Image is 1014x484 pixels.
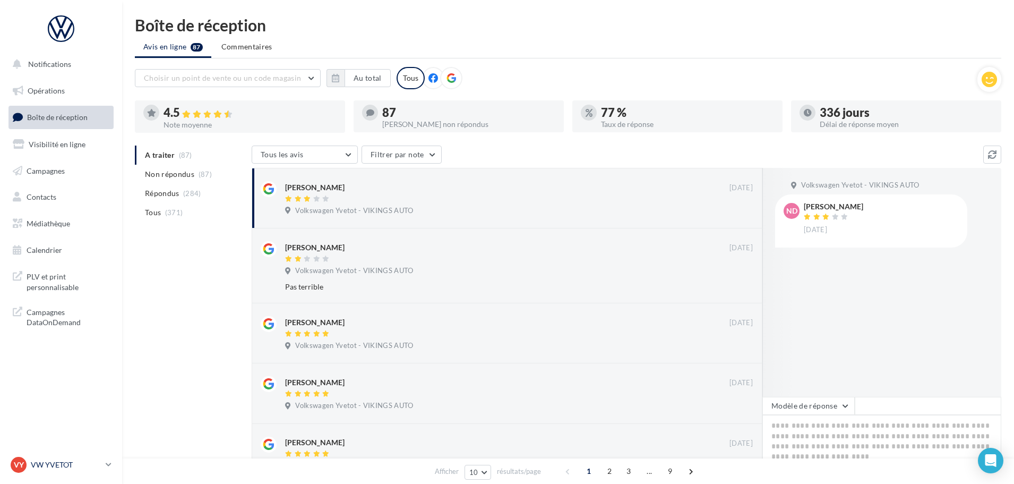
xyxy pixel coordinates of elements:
[28,86,65,95] span: Opérations
[326,69,391,87] button: Au total
[144,73,301,82] span: Choisir un point de vente ou un code magasin
[6,301,116,332] a: Campagnes DataOnDemand
[729,183,753,193] span: [DATE]
[6,239,116,261] a: Calendrier
[362,146,442,164] button: Filtrer par note
[729,378,753,388] span: [DATE]
[801,181,919,190] span: Volkswagen Yvetot - VIKINGS AUTO
[6,213,116,235] a: Médiathèque
[762,397,855,415] button: Modèle de réponse
[729,243,753,253] span: [DATE]
[14,460,24,470] span: VY
[285,282,684,292] div: Pas terrible
[145,188,179,199] span: Répondus
[820,121,993,128] div: Délai de réponse moyen
[6,160,116,182] a: Campagnes
[31,460,101,470] p: VW YVETOT
[135,69,321,87] button: Choisir un point de vente ou un code magasin
[601,107,774,118] div: 77 %
[285,242,345,253] div: [PERSON_NAME]
[601,121,774,128] div: Taux de réponse
[6,106,116,129] a: Boîte de réception
[135,17,1001,33] div: Boîte de réception
[786,206,797,216] span: ND
[435,466,459,477] span: Afficher
[295,266,413,276] span: Volkswagen Yvetot - VIKINGS AUTO
[469,468,478,477] span: 10
[183,189,201,198] span: (284)
[804,225,827,235] span: [DATE]
[295,206,413,216] span: Volkswagen Yvetot - VIKINGS AUTO
[27,166,65,175] span: Campagnes
[252,146,358,164] button: Tous les avis
[199,170,212,179] span: (87)
[641,463,658,480] span: ...
[164,121,337,129] div: Note moyenne
[27,269,109,292] span: PLV et print personnalisable
[295,401,413,411] span: Volkswagen Yvetot - VIKINGS AUTO
[145,169,194,180] span: Non répondus
[620,463,637,480] span: 3
[382,107,555,118] div: 87
[601,463,618,480] span: 2
[165,208,183,217] span: (371)
[27,219,70,228] span: Médiathèque
[145,207,161,218] span: Tous
[580,463,597,480] span: 1
[27,245,62,254] span: Calendrier
[661,463,678,480] span: 9
[804,203,863,210] div: [PERSON_NAME]
[295,341,413,351] span: Volkswagen Yvetot - VIKINGS AUTO
[285,182,345,193] div: [PERSON_NAME]
[221,42,272,51] span: Commentaires
[27,192,56,201] span: Contacts
[345,69,391,87] button: Au total
[820,107,993,118] div: 336 jours
[285,437,345,448] div: [PERSON_NAME]
[497,466,541,477] span: résultats/page
[397,67,425,89] div: Tous
[382,121,555,128] div: [PERSON_NAME] non répondus
[729,439,753,448] span: [DATE]
[29,140,85,149] span: Visibilité en ligne
[27,113,88,122] span: Boîte de réception
[27,305,109,328] span: Campagnes DataOnDemand
[6,186,116,208] a: Contacts
[164,107,337,119] div: 4.5
[6,53,111,75] button: Notifications
[6,80,116,102] a: Opérations
[729,318,753,328] span: [DATE]
[261,150,304,159] span: Tous les avis
[8,455,114,475] a: VY VW YVETOT
[285,317,345,328] div: [PERSON_NAME]
[285,377,345,388] div: [PERSON_NAME]
[28,60,71,69] span: Notifications
[978,448,1003,473] div: Open Intercom Messenger
[6,133,116,156] a: Visibilité en ligne
[6,265,116,296] a: PLV et print personnalisable
[465,465,492,480] button: 10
